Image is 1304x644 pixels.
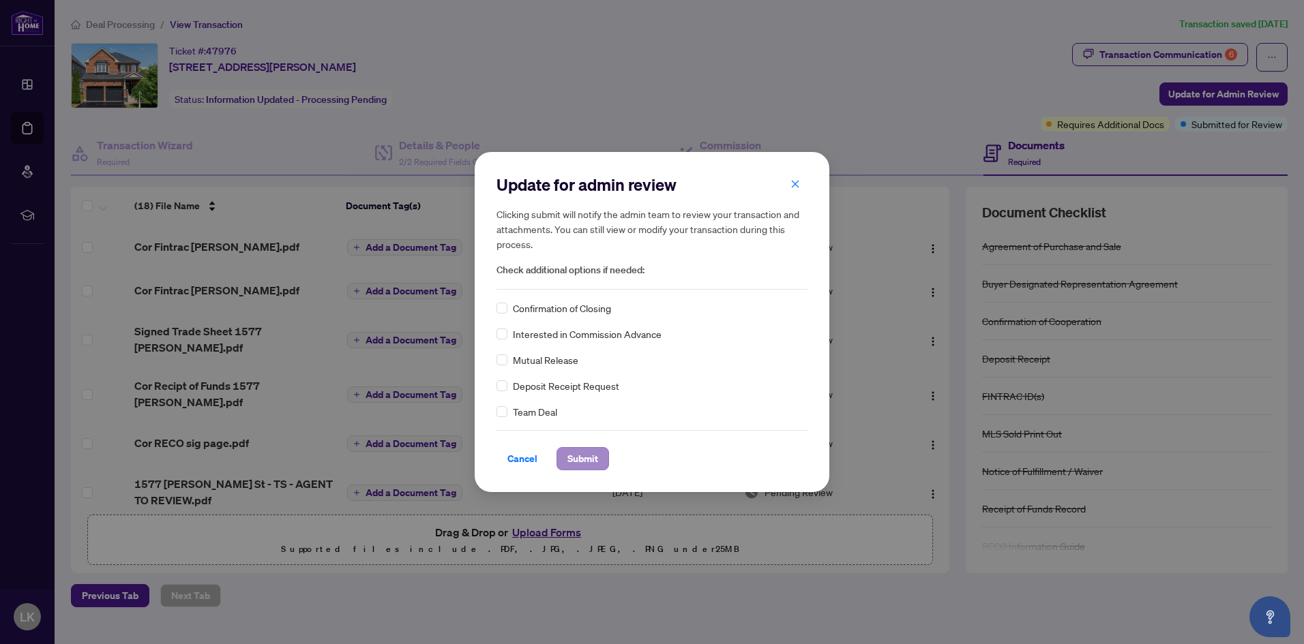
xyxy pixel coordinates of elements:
[790,179,800,189] span: close
[497,206,807,251] h5: Clicking submit will notify the admin team to review your transaction and attachments. You can st...
[497,447,548,470] button: Cancel
[497,262,807,278] span: Check additional options if needed:
[513,404,557,419] span: Team Deal
[513,326,662,341] span: Interested in Commission Advance
[513,301,611,316] span: Confirmation of Closing
[567,448,598,470] span: Submit
[513,378,619,393] span: Deposit Receipt Request
[497,174,807,196] h2: Update for admin review
[507,448,537,470] span: Cancel
[513,352,578,367] span: Mutual Release
[1249,596,1290,637] button: Open asap
[557,447,609,470] button: Submit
